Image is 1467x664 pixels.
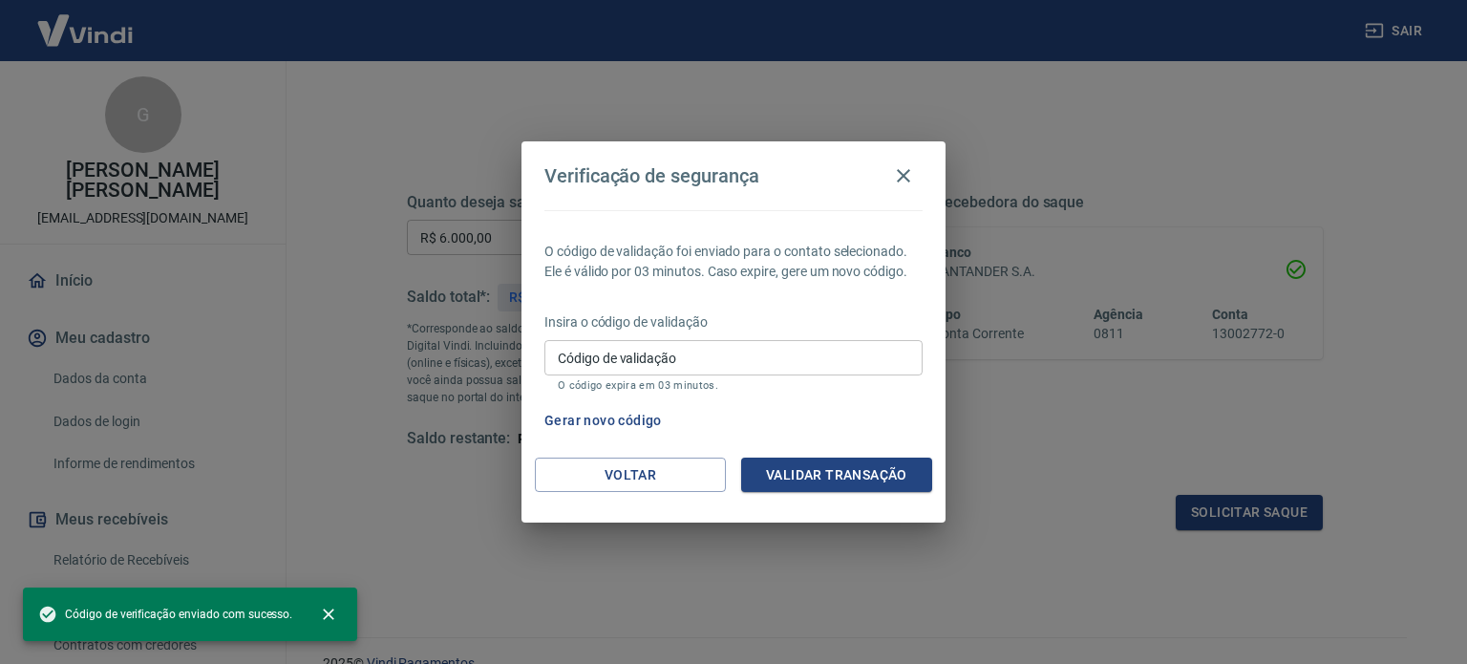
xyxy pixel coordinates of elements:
button: close [308,593,350,635]
p: Insira o código de validação [544,312,923,332]
span: Código de verificação enviado com sucesso. [38,605,292,624]
button: Gerar novo código [537,403,670,439]
h4: Verificação de segurança [544,164,759,187]
button: Validar transação [741,458,932,493]
button: Voltar [535,458,726,493]
p: O código expira em 03 minutos. [558,379,909,392]
p: O código de validação foi enviado para o contato selecionado. Ele é válido por 03 minutos. Caso e... [544,242,923,282]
